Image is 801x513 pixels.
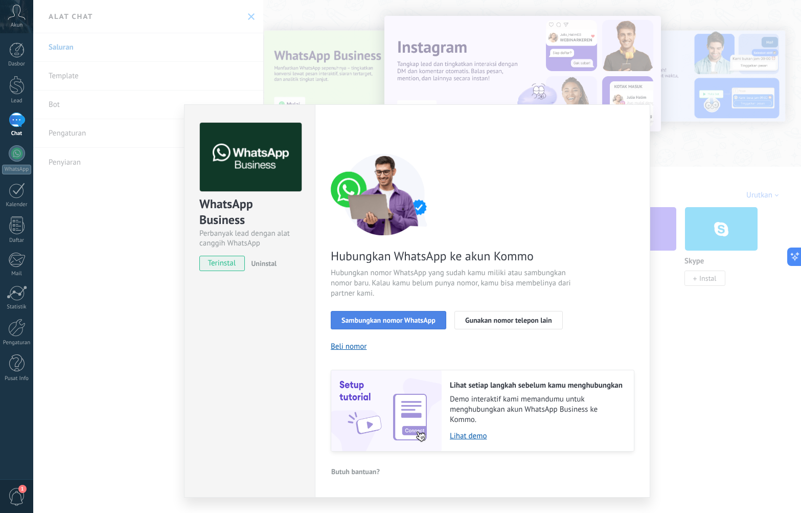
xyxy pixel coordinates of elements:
button: Butuh bantuan? [331,464,380,479]
span: Sambungkan nomor WhatsApp [341,317,436,324]
span: 1 [18,485,27,493]
div: Daftar [2,237,32,244]
span: Uninstal [251,259,277,268]
div: Statistik [2,304,32,310]
span: Hubungkan nomor WhatsApp yang sudah kamu miliki atau sambungkan nomor baru. Kalau kamu belum puny... [331,268,574,299]
div: Pengaturan [2,340,32,346]
img: logo_main.png [200,123,302,192]
img: connect number [331,153,438,235]
button: Beli nomor [331,342,367,351]
h2: Lihat setiap langkah sebelum kamu menghubungkan [450,381,624,390]
span: Gunakan nomor telepon lain [465,317,552,324]
span: Hubungkan WhatsApp ke akun Kommo [331,248,574,264]
a: Lihat demo [450,431,624,441]
button: Sambungkan nomor WhatsApp [331,311,446,329]
div: Mail [2,271,32,277]
div: Dasbor [2,61,32,68]
div: Pusat Info [2,375,32,382]
span: Demo interaktif kami memandumu untuk menghubungkan akun WhatsApp Business ke Kommo. [450,394,624,425]
div: Lead [2,98,32,104]
span: terinstal [200,256,244,271]
button: Uninstal [247,256,277,271]
div: Perbanyak lead dengan alat canggih WhatsApp [199,229,300,248]
span: Akun [11,22,23,29]
div: Chat [2,130,32,137]
div: Kalender [2,202,32,208]
div: WhatsApp [2,165,31,174]
div: WhatsApp Business [199,196,300,229]
span: Butuh bantuan? [331,468,380,475]
button: Gunakan nomor telepon lain [454,311,563,329]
